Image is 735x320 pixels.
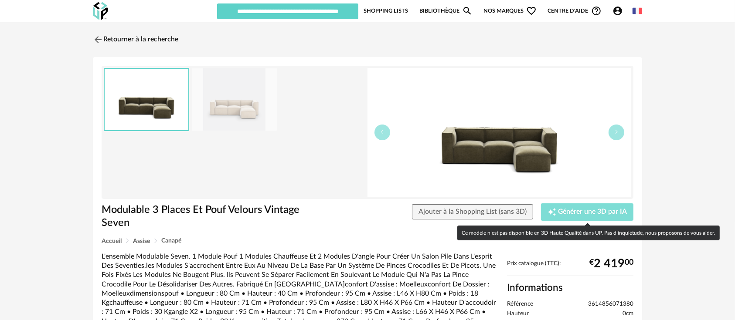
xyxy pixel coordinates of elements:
span: Creation icon [548,208,556,216]
span: Référence [507,300,533,308]
span: 0cm [623,310,633,318]
span: Help Circle Outline icon [591,6,602,16]
a: Shopping Lists [364,3,408,19]
span: Centre d'aideHelp Circle Outline icon [548,6,602,16]
span: Générer une 3D par IA [558,209,627,216]
span: Assise [133,238,150,244]
h2: Informations [507,282,633,294]
div: € 00 [589,260,633,267]
span: Nos marques [483,3,537,19]
img: fr [633,6,642,16]
img: c8679f1c187493e1a23ca814a0d5fd0d.jpg [105,69,188,130]
span: 2 419 [594,260,625,267]
span: Accueil [102,238,122,244]
span: Ajouter à la Shopping List (sans 3D) [419,208,527,215]
a: BibliothèqueMagnify icon [419,3,473,19]
img: e40618aa8915bcb349354b17eb689427.jpg [192,68,277,131]
button: Creation icon Générer une 3D par IA [541,203,633,221]
div: Ce modèle n’est pas disponible en 3D Haute Qualité dans UP. Pas d’inquiétude, nous proposons de v... [457,226,720,240]
span: Account Circle icon [612,6,623,16]
h1: Modulable 3 Places Et Pouf Velours Vintage Seven [102,203,318,230]
span: Hauteur [507,310,529,318]
img: c8679f1c187493e1a23ca814a0d5fd0d.jpg [367,68,631,197]
button: Ajouter à la Shopping List (sans 3D) [412,204,533,220]
div: Prix catalogue (TTC): [507,260,633,276]
span: Heart Outline icon [526,6,537,16]
img: svg+xml;base64,PHN2ZyB3aWR0aD0iMjQiIGhlaWdodD0iMjQiIHZpZXdCb3g9IjAgMCAyNCAyNCIgZmlsbD0ibm9uZSIgeG... [93,34,103,45]
span: Magnify icon [462,6,473,16]
div: Breadcrumb [102,238,633,244]
img: OXP [93,2,108,20]
span: 3614856071380 [588,300,633,308]
a: Retourner à la recherche [93,30,178,49]
span: Account Circle icon [612,6,627,16]
span: Canapé [161,238,181,244]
